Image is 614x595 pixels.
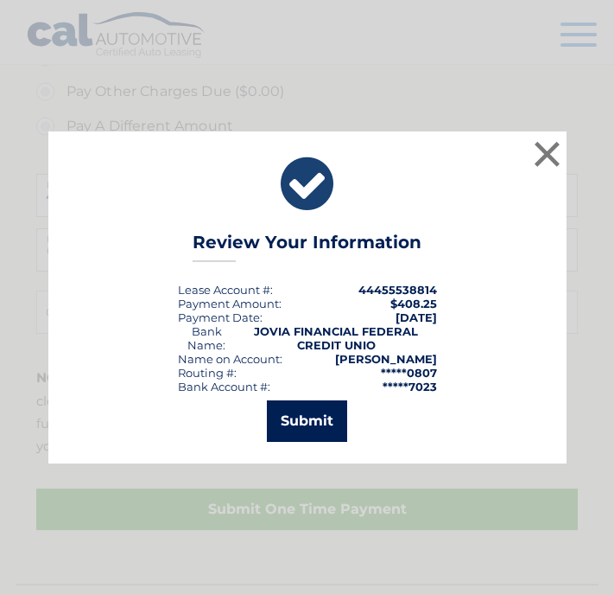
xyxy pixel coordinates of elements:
[254,324,418,352] strong: JOVIA FINANCIAL FEDERAL CREDIT UNIO
[178,310,263,324] div: :
[390,297,437,310] span: $408.25
[178,283,273,297] div: Lease Account #:
[178,380,270,393] div: Bank Account #:
[396,310,437,324] span: [DATE]
[530,137,565,171] button: ×
[193,232,421,262] h3: Review Your Information
[267,400,347,442] button: Submit
[178,297,282,310] div: Payment Amount:
[178,366,237,380] div: Routing #:
[178,352,282,366] div: Name on Account:
[178,324,236,352] div: Bank Name:
[358,283,437,297] strong: 44455538814
[335,352,437,366] strong: [PERSON_NAME]
[178,310,260,324] span: Payment Date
